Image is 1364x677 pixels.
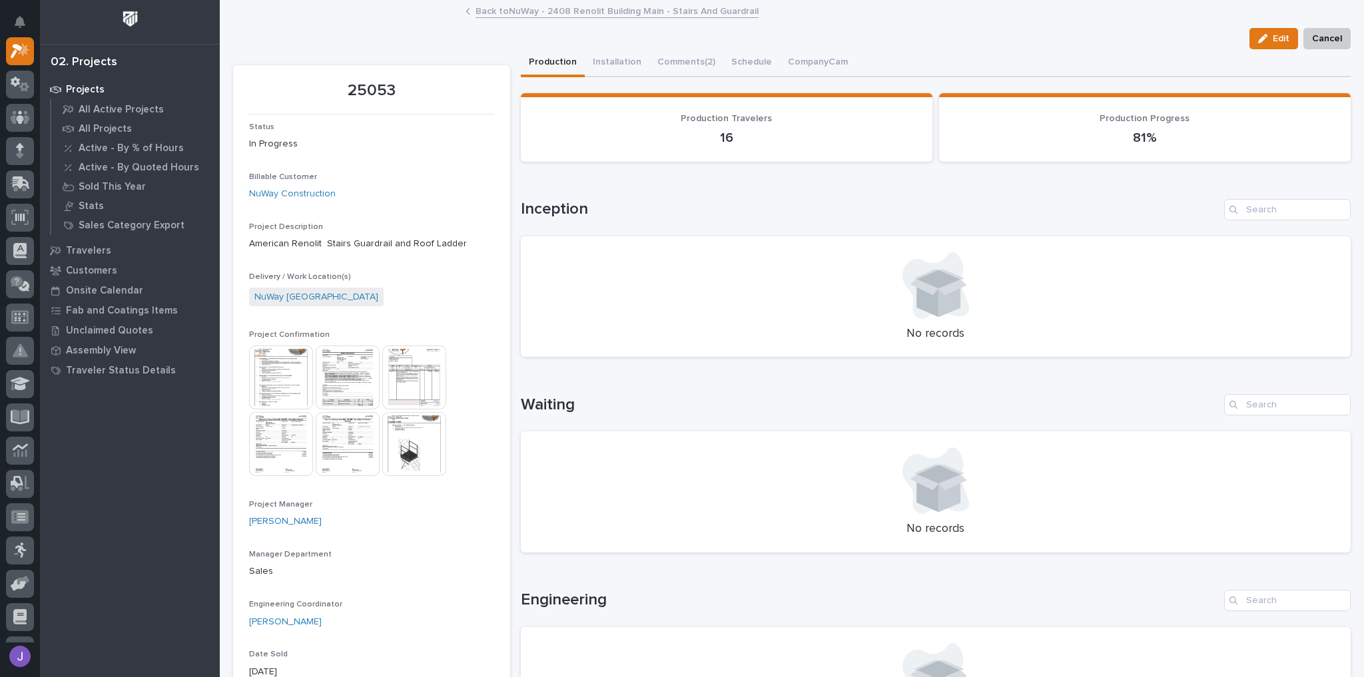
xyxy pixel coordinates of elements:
a: [PERSON_NAME] [249,615,322,629]
a: Unclaimed Quotes [40,320,220,340]
p: Travelers [66,245,111,257]
a: NuWay [GEOGRAPHIC_DATA] [254,290,378,304]
span: Project Description [249,223,323,231]
p: Unclaimed Quotes [66,325,153,337]
a: All Projects [51,119,220,138]
p: 25053 [249,81,494,101]
p: Fab and Coatings Items [66,305,178,317]
h1: Engineering [521,590,1219,610]
a: Back toNuWay - 2408 Renolit Building Main - Stairs And Guardrail [476,3,759,18]
a: Active - By Quoted Hours [51,158,220,176]
button: Installation [585,49,649,77]
p: American Renolit Stairs Guardrail and Roof Ladder [249,237,494,251]
button: CompanyCam [780,49,856,77]
p: Projects [66,84,105,96]
p: 16 [537,130,916,146]
p: Onsite Calendar [66,285,143,297]
h1: Inception [521,200,1219,219]
span: Production Travelers [681,114,772,123]
input: Search [1224,394,1351,415]
p: 81% [955,130,1335,146]
a: Projects [40,79,220,99]
p: All Projects [79,123,132,135]
a: Active - By % of Hours [51,138,220,157]
span: Billable Customer [249,173,317,181]
input: Search [1224,590,1351,611]
a: Onsite Calendar [40,280,220,300]
p: Assembly View [66,345,136,357]
p: Customers [66,265,117,277]
a: Traveler Status Details [40,360,220,380]
button: Edit [1249,28,1298,49]
h1: Waiting [521,395,1219,415]
span: Status [249,123,274,131]
a: NuWay Construction [249,187,336,201]
span: Project Manager [249,501,312,509]
button: Cancel [1303,28,1351,49]
p: Active - By % of Hours [79,142,184,154]
a: Sales Category Export [51,216,220,234]
button: users-avatar [6,642,34,670]
p: Sales Category Export [79,220,184,232]
span: Edit [1273,33,1289,45]
img: Workspace Logo [118,7,143,31]
p: No records [537,327,1335,341]
span: Engineering Coordinator [249,600,342,608]
button: Schedule [723,49,780,77]
p: All Active Projects [79,104,164,116]
p: Active - By Quoted Hours [79,162,199,174]
div: Notifications [17,16,34,37]
span: Cancel [1312,31,1342,47]
span: Manager Department [249,551,332,559]
span: Date Sold [249,650,288,658]
p: Traveler Status Details [66,365,176,377]
div: 02. Projects [51,55,117,70]
button: Notifications [6,8,34,36]
button: Production [521,49,585,77]
p: Sales [249,564,494,578]
p: Sold This Year [79,181,146,193]
p: No records [537,522,1335,537]
p: In Progress [249,137,494,151]
span: Delivery / Work Location(s) [249,273,351,281]
a: [PERSON_NAME] [249,515,322,529]
span: Production Progress [1100,114,1190,123]
a: Customers [40,260,220,280]
p: Stats [79,200,104,212]
a: Assembly View [40,340,220,360]
input: Search [1224,199,1351,220]
button: Comments (2) [649,49,723,77]
a: Sold This Year [51,177,220,196]
a: Fab and Coatings Items [40,300,220,320]
span: Project Confirmation [249,331,330,339]
a: Stats [51,196,220,215]
a: Travelers [40,240,220,260]
a: All Active Projects [51,100,220,118]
